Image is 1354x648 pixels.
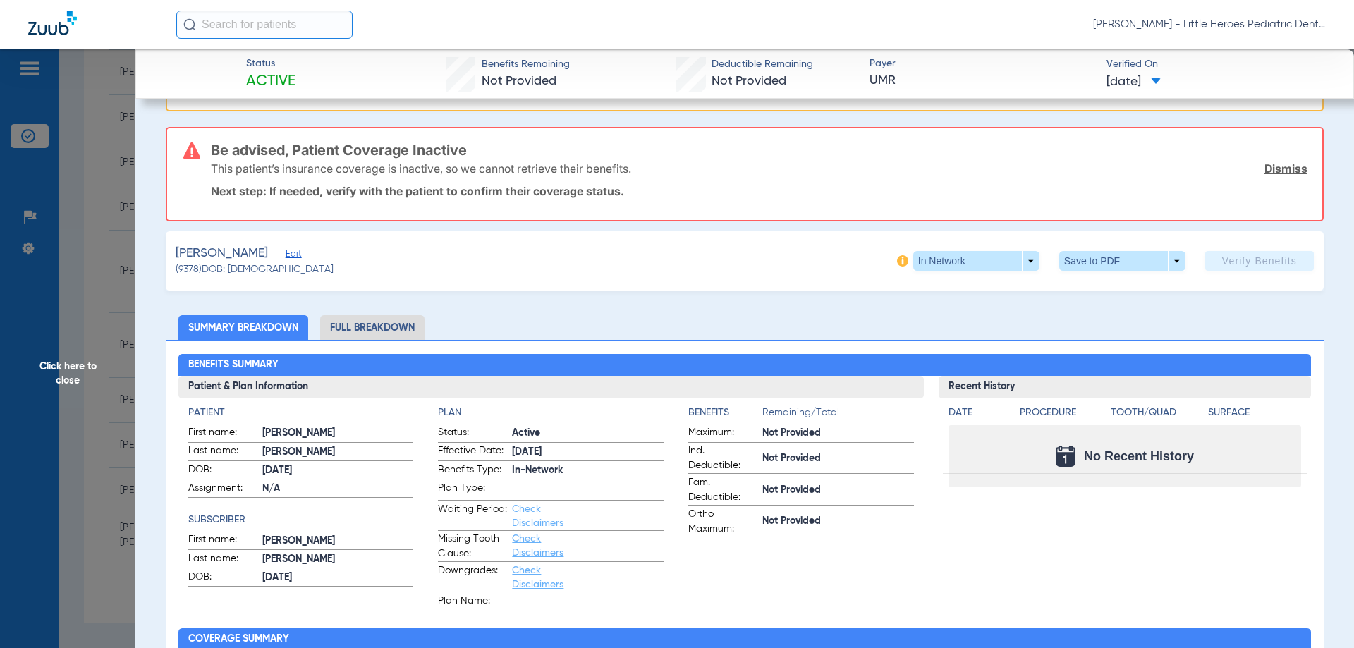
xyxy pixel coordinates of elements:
[188,425,257,442] span: First name:
[1111,405,1204,420] h4: Tooth/Quad
[762,483,914,498] span: Not Provided
[188,405,414,420] h4: Patient
[438,481,507,500] span: Plan Type:
[286,249,298,262] span: Edit
[712,57,813,72] span: Deductible Remaining
[188,570,257,587] span: DOB:
[897,255,908,267] img: info-icon
[28,11,77,35] img: Zuub Logo
[438,502,507,530] span: Waiting Period:
[688,475,757,505] span: Fam. Deductible:
[939,376,1312,398] h3: Recent History
[188,444,257,460] span: Last name:
[512,426,664,441] span: Active
[1208,405,1301,425] app-breakdown-title: Surface
[211,184,1307,198] p: Next step: If needed, verify with the patient to confirm their coverage status.
[178,315,308,340] li: Summary Breakdown
[188,513,414,527] h4: Subscriber
[188,532,257,549] span: First name:
[688,507,757,537] span: Ortho Maximum:
[1020,405,1106,420] h4: Procedure
[246,72,295,92] span: Active
[178,376,924,398] h3: Patient & Plan Information
[188,551,257,568] span: Last name:
[762,514,914,529] span: Not Provided
[1056,446,1075,467] img: Calendar
[1093,18,1326,32] span: [PERSON_NAME] - Little Heroes Pediatric Dentistry
[1111,405,1204,425] app-breakdown-title: Tooth/Quad
[1106,73,1161,91] span: [DATE]
[176,245,268,262] span: [PERSON_NAME]
[262,463,414,478] span: [DATE]
[688,405,762,425] app-breakdown-title: Benefits
[211,161,631,176] p: This patient’s insurance coverage is inactive, so we cannot retrieve their benefits.
[246,56,295,71] span: Status
[262,570,414,585] span: [DATE]
[688,405,762,420] h4: Benefits
[512,534,563,558] a: Check Disclaimers
[512,566,563,589] a: Check Disclaimers
[438,463,507,479] span: Benefits Type:
[949,405,1008,425] app-breakdown-title: Date
[262,534,414,549] span: [PERSON_NAME]
[512,463,664,478] span: In-Network
[482,75,556,87] span: Not Provided
[438,405,664,420] h4: Plan
[320,315,425,340] li: Full Breakdown
[512,504,563,528] a: Check Disclaimers
[1264,161,1307,176] a: Dismiss
[1208,405,1301,420] h4: Surface
[1020,405,1106,425] app-breakdown-title: Procedure
[183,18,196,31] img: Search Icon
[438,425,507,442] span: Status:
[913,251,1039,271] button: In Network
[183,142,200,159] img: error-icon
[482,57,570,72] span: Benefits Remaining
[870,72,1094,90] span: UMR
[949,405,1008,420] h4: Date
[1283,580,1354,648] iframe: Chat Widget
[438,444,507,460] span: Effective Date:
[262,552,414,567] span: [PERSON_NAME]
[438,594,507,613] span: Plan Name:
[438,563,507,592] span: Downgrades:
[870,56,1094,71] span: Payer
[178,354,1312,377] h2: Benefits Summary
[438,532,507,561] span: Missing Tooth Clause:
[512,445,664,460] span: [DATE]
[188,481,257,498] span: Assignment:
[1106,57,1331,72] span: Verified On
[176,11,353,39] input: Search for patients
[688,444,757,473] span: Ind. Deductible:
[762,426,914,441] span: Not Provided
[262,426,414,441] span: [PERSON_NAME]
[262,482,414,496] span: N/A
[188,463,257,479] span: DOB:
[262,445,414,460] span: [PERSON_NAME]
[1084,449,1194,463] span: No Recent History
[688,425,757,442] span: Maximum:
[1059,251,1185,271] button: Save to PDF
[176,262,334,277] span: (9378) DOB: [DEMOGRAPHIC_DATA]
[762,451,914,466] span: Not Provided
[211,143,1307,157] h3: Be advised, Patient Coverage Inactive
[712,75,786,87] span: Not Provided
[762,405,914,425] span: Remaining/Total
